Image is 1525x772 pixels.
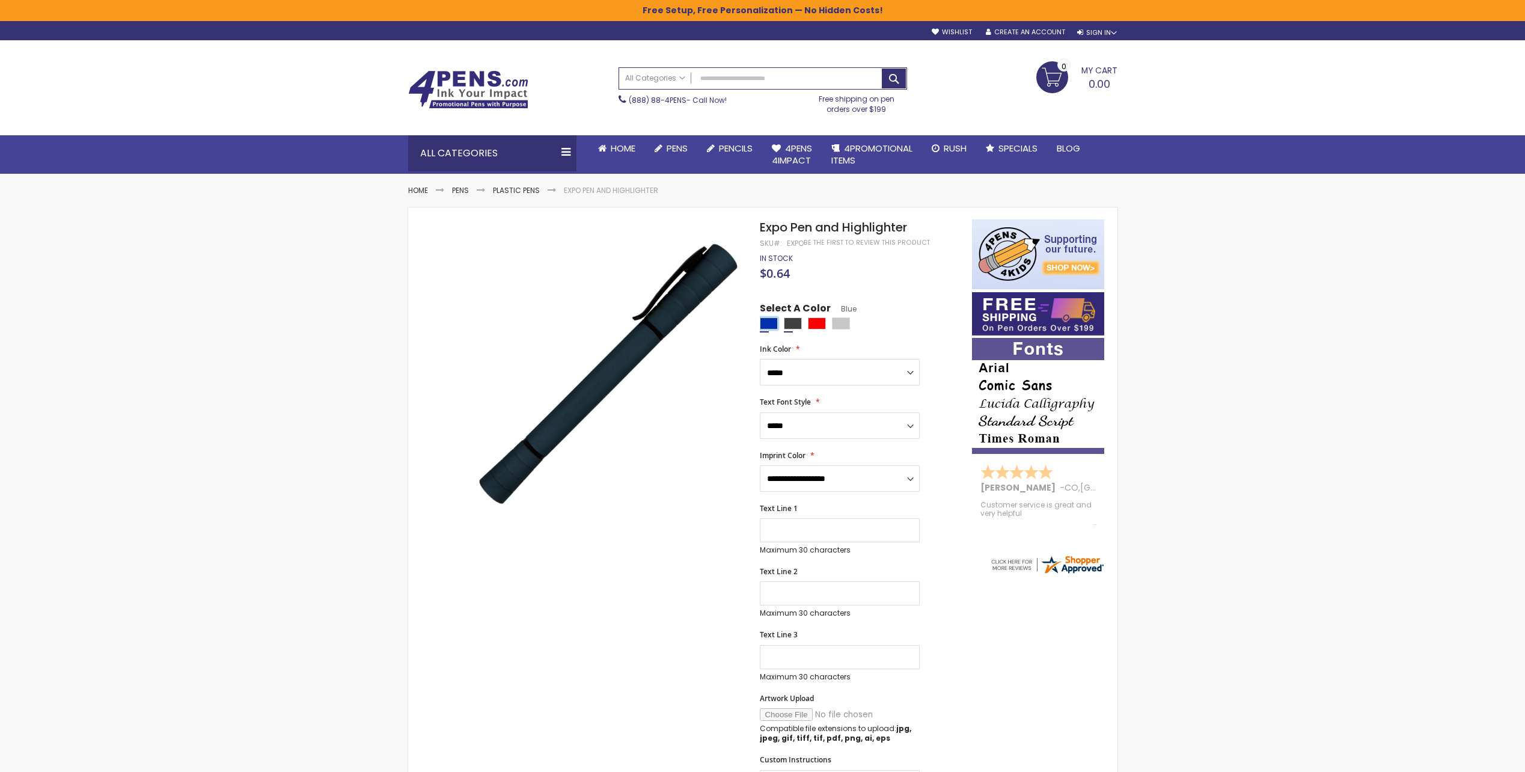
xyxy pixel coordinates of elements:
div: expo [787,239,804,248]
strong: jpg, jpeg, gif, tiff, tif, pdf, png, ai, eps [760,723,911,743]
a: 4PROMOTIONALITEMS [822,135,922,174]
span: Specials [998,142,1038,155]
span: 4Pens 4impact [772,142,812,167]
a: Pens [645,135,697,162]
span: In stock [760,253,793,263]
p: Maximum 30 characters [760,545,920,555]
span: Blog [1057,142,1080,155]
span: CO [1065,482,1078,494]
span: Text Line 2 [760,566,798,577]
span: [GEOGRAPHIC_DATA] [1080,482,1169,494]
div: Silver [832,317,850,329]
img: Free shipping on orders over $199 [972,292,1104,335]
img: 4pens.com widget logo [989,554,1105,575]
span: Home [611,142,635,155]
div: Blue [760,317,778,329]
span: 4PROMOTIONAL ITEMS [831,142,912,167]
span: 0.00 [1089,76,1110,91]
a: Home [588,135,645,162]
span: Pens [667,142,688,155]
span: Expo Pen and Highlighter [760,219,907,236]
iframe: Google Customer Reviews [1426,740,1525,772]
a: Be the first to review this product [804,238,930,247]
div: Grey Charcoal [784,317,802,329]
div: Availability [760,254,793,263]
div: Red [808,317,826,329]
a: Create an Account [986,28,1065,37]
span: 0 [1062,61,1066,72]
span: All Categories [625,73,685,83]
a: Pens [452,185,469,195]
span: Rush [944,142,967,155]
a: All Categories [619,68,691,88]
li: Expo Pen and Highlighter [564,186,658,195]
span: Blue [831,304,857,314]
span: - Call Now! [629,95,727,105]
img: expo_side_blue_1.jpg [469,237,744,512]
img: 4Pens Custom Pens and Promotional Products [408,70,528,109]
span: Custom Instructions [760,755,831,765]
strong: SKU [760,238,782,248]
a: Blog [1047,135,1090,162]
a: 4Pens4impact [762,135,822,174]
a: Pencils [697,135,762,162]
span: [PERSON_NAME] [980,482,1060,494]
span: Text Line 1 [760,503,798,513]
img: font-personalization-examples [972,338,1104,454]
a: Home [408,185,428,195]
span: Text Line 3 [760,630,798,640]
span: Artwork Upload [760,693,814,703]
div: All Categories [408,135,576,171]
a: (888) 88-4PENS [629,95,686,105]
p: Maximum 30 characters [760,608,920,618]
span: Imprint Color [760,450,805,461]
p: Maximum 30 characters [760,672,920,682]
span: $0.64 [760,265,790,281]
span: Select A Color [760,302,831,318]
a: Rush [922,135,976,162]
div: Sign In [1077,28,1117,37]
a: 4pens.com certificate URL [989,568,1105,578]
a: Specials [976,135,1047,162]
span: - , [1060,482,1169,494]
a: Plastic Pens [493,185,540,195]
img: 4pens 4 kids [972,219,1104,289]
span: Ink Color [760,344,791,354]
div: Customer service is great and very helpful [980,501,1097,527]
a: 0.00 0 [1036,61,1117,91]
span: Text Font Style [760,397,811,407]
span: Pencils [719,142,753,155]
div: Free shipping on pen orders over $199 [806,90,907,114]
p: Compatible file extensions to upload: [760,724,920,743]
a: Wishlist [932,28,972,37]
